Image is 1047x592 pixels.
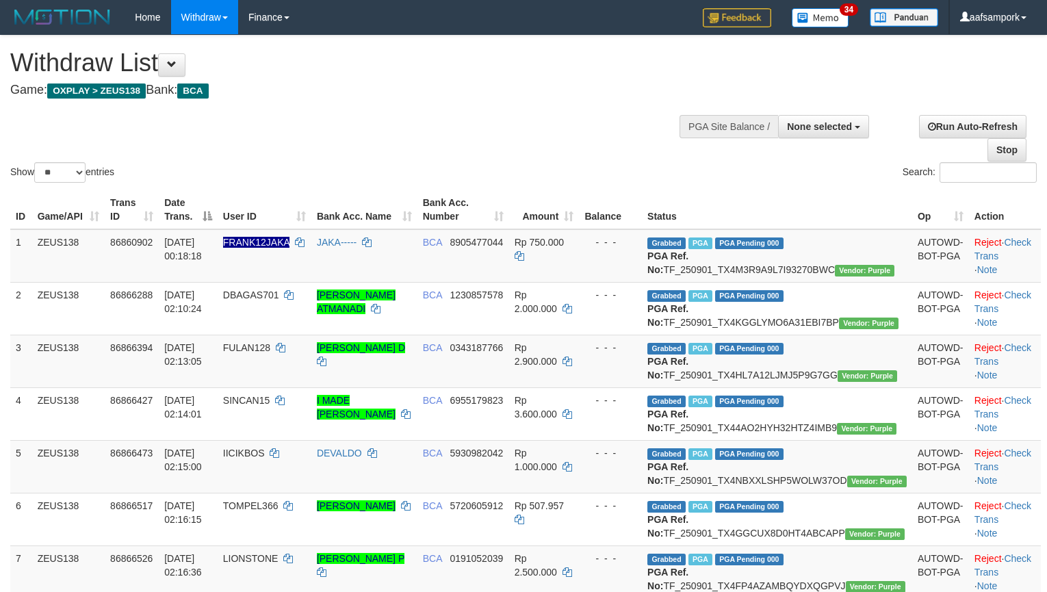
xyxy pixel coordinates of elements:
[110,448,153,459] span: 86866473
[10,7,114,27] img: MOTION_logo.png
[423,289,442,300] span: BCA
[515,237,564,248] span: Rp 750.000
[974,500,1002,511] a: Reject
[647,448,686,460] span: Grabbed
[647,290,686,302] span: Grabbed
[642,335,912,387] td: TF_250901_TX4HL7A12LJMJ5P9G7GG
[164,500,202,525] span: [DATE] 02:16:15
[688,448,712,460] span: Marked by aafpengsreynich
[32,440,105,493] td: ZEUS138
[715,396,784,407] span: PGA Pending
[164,237,202,261] span: [DATE] 00:18:18
[450,237,503,248] span: Copy 8905477044 to clipboard
[110,553,153,564] span: 86866526
[912,440,969,493] td: AUTOWD-BOT-PGA
[647,356,688,381] b: PGA Ref. No:
[847,476,907,487] span: Vendor URL: https://trx4.1velocity.biz
[509,190,580,229] th: Amount: activate to sort column ascending
[164,342,202,367] span: [DATE] 02:13:05
[912,387,969,440] td: AUTOWD-BOT-PGA
[912,282,969,335] td: AUTOWD-BOT-PGA
[642,493,912,545] td: TF_250901_TX4GGCUX8D0HT4ABCAPP
[164,553,202,578] span: [DATE] 02:16:36
[715,343,784,355] span: PGA Pending
[423,395,442,406] span: BCA
[977,370,998,381] a: Note
[32,190,105,229] th: Game/API: activate to sort column ascending
[423,448,442,459] span: BCA
[223,553,279,564] span: LIONSTONE
[32,493,105,545] td: ZEUS138
[974,395,1031,420] a: Check Trans
[903,162,1037,183] label: Search:
[110,289,153,300] span: 86866288
[642,190,912,229] th: Status
[969,387,1041,440] td: · ·
[584,552,636,565] div: - - -
[450,289,503,300] span: Copy 1230857578 to clipboard
[584,288,636,302] div: - - -
[969,229,1041,283] td: · ·
[515,395,557,420] span: Rp 3.600.000
[715,237,784,249] span: PGA Pending
[223,448,265,459] span: IICIKBOS
[10,83,684,97] h4: Game: Bank:
[974,448,1002,459] a: Reject
[838,370,897,382] span: Vendor URL: https://trx4.1velocity.biz
[450,500,503,511] span: Copy 5720605912 to clipboard
[317,553,404,564] a: [PERSON_NAME] P
[164,448,202,472] span: [DATE] 02:15:00
[223,237,289,248] span: Nama rekening ada tanda titik/strip, harap diedit
[647,237,686,249] span: Grabbed
[584,235,636,249] div: - - -
[515,289,557,314] span: Rp 2.000.000
[912,229,969,283] td: AUTOWD-BOT-PGA
[450,342,503,353] span: Copy 0343187766 to clipboard
[974,237,1002,248] a: Reject
[110,500,153,511] span: 86866517
[317,237,357,248] a: JAKA-----
[647,461,688,486] b: PGA Ref. No:
[647,409,688,433] b: PGA Ref. No:
[34,162,86,183] select: Showentries
[223,395,270,406] span: SINCAN15
[647,343,686,355] span: Grabbed
[223,500,279,511] span: TOMPEL366
[10,49,684,77] h1: Withdraw List
[642,440,912,493] td: TF_250901_TX4NBXXLSHP5WOLW37OD
[778,115,869,138] button: None selected
[177,83,208,99] span: BCA
[317,395,396,420] a: I MADE [PERSON_NAME]
[974,289,1031,314] a: Check Trans
[584,446,636,460] div: - - -
[642,282,912,335] td: TF_250901_TX4KGGLYMO6A31EBI7BP
[311,190,417,229] th: Bank Acc. Name: activate to sort column ascending
[969,493,1041,545] td: · ·
[450,448,503,459] span: Copy 5930982042 to clipboard
[647,567,688,591] b: PGA Ref. No:
[110,342,153,353] span: 86866394
[974,342,1002,353] a: Reject
[680,115,778,138] div: PGA Site Balance /
[845,528,905,540] span: Vendor URL: https://trx4.1velocity.biz
[912,493,969,545] td: AUTOWD-BOT-PGA
[837,423,896,435] span: Vendor URL: https://trx4.1velocity.biz
[974,500,1031,525] a: Check Trans
[647,303,688,328] b: PGA Ref. No:
[317,289,396,314] a: [PERSON_NAME] ATMANADI
[647,501,686,513] span: Grabbed
[105,190,159,229] th: Trans ID: activate to sort column ascending
[688,237,712,249] span: Marked by aafpengsreynich
[32,229,105,283] td: ZEUS138
[688,501,712,513] span: Marked by aafpengsreynich
[977,264,998,275] a: Note
[423,500,442,511] span: BCA
[715,554,784,565] span: PGA Pending
[47,83,146,99] span: OXPLAY > ZEUS138
[647,554,686,565] span: Grabbed
[164,289,202,314] span: [DATE] 02:10:24
[515,342,557,367] span: Rp 2.900.000
[450,395,503,406] span: Copy 6955179823 to clipboard
[647,514,688,539] b: PGA Ref. No:
[974,395,1002,406] a: Reject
